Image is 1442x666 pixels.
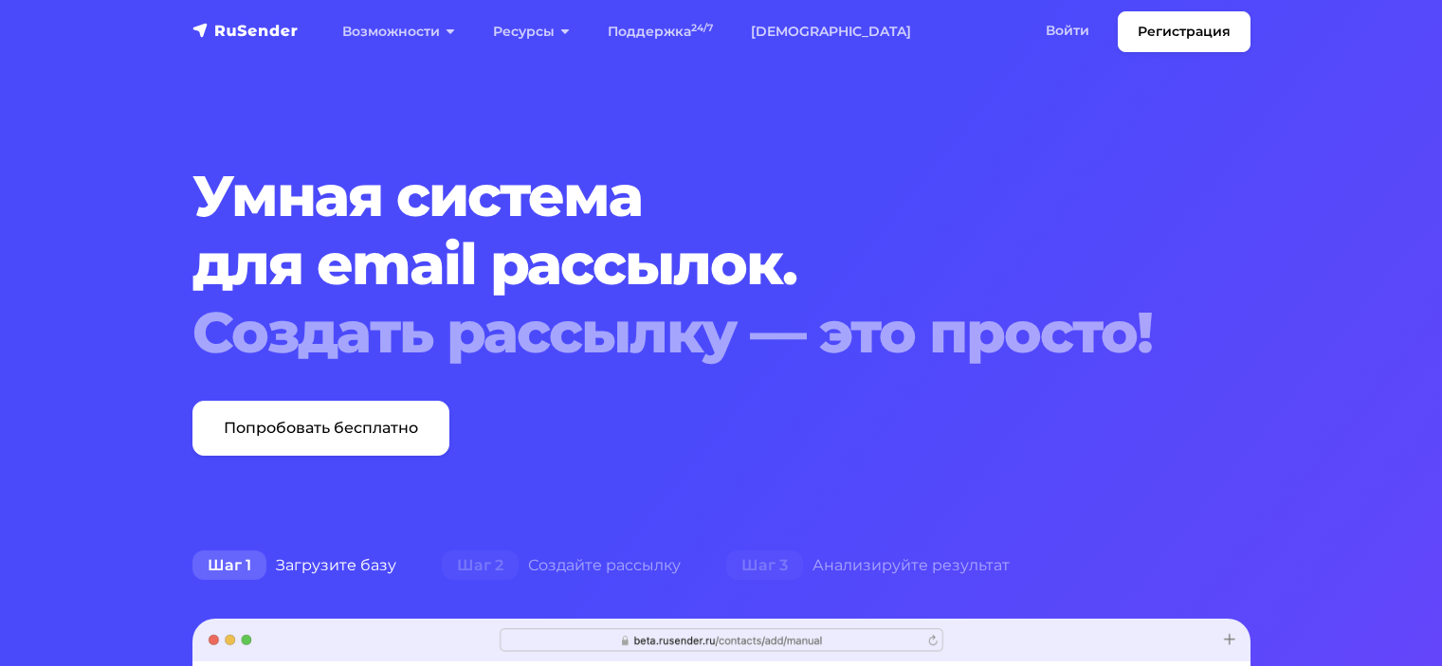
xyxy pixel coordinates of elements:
[170,547,419,585] div: Загрузите базу
[192,550,266,581] span: Шаг 1
[192,162,1160,367] h1: Умная система для email рассылок.
[442,550,519,581] span: Шаг 2
[474,12,589,51] a: Ресурсы
[726,550,803,581] span: Шаг 3
[1027,11,1108,50] a: Войти
[703,547,1032,585] div: Анализируйте результат
[732,12,930,51] a: [DEMOGRAPHIC_DATA]
[589,12,732,51] a: Поддержка24/7
[192,21,299,40] img: RuSender
[192,298,1160,367] div: Создать рассылку — это просто!
[691,22,713,34] sup: 24/7
[1118,11,1250,52] a: Регистрация
[323,12,474,51] a: Возможности
[419,547,703,585] div: Создайте рассылку
[192,401,449,456] a: Попробовать бесплатно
